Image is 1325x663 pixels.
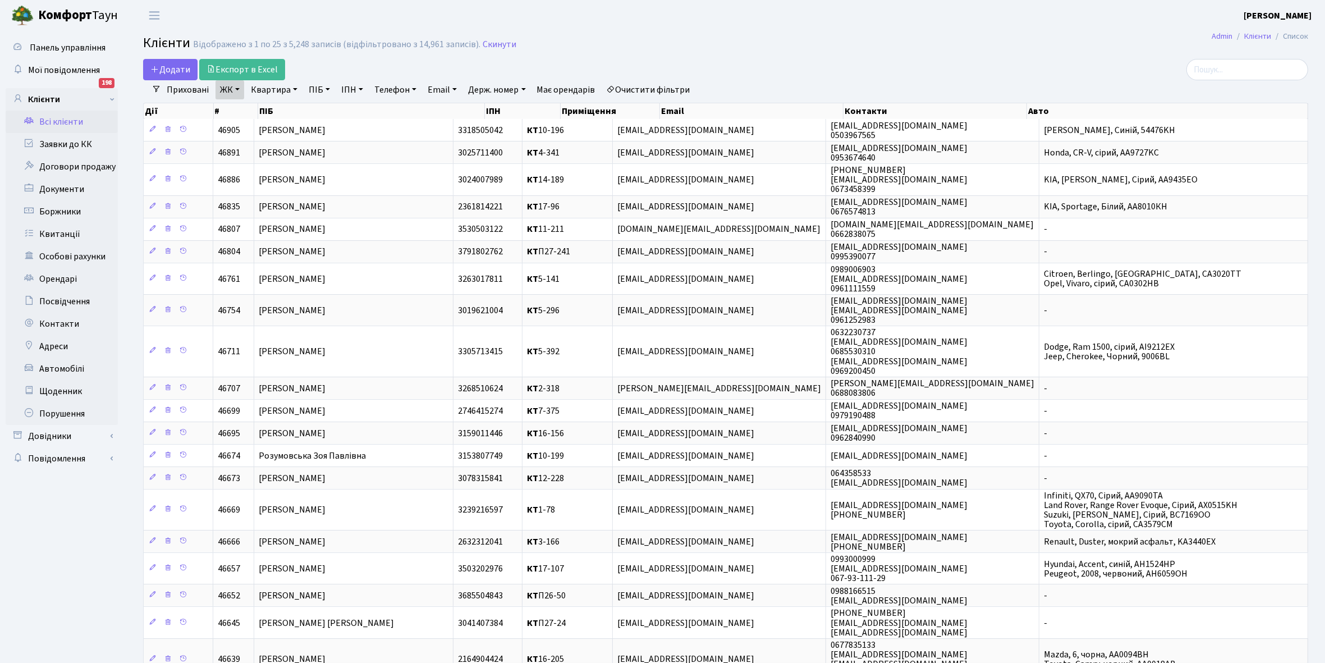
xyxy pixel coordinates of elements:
[218,590,240,602] span: 46652
[527,124,538,136] b: КТ
[831,450,968,462] span: [EMAIL_ADDRESS][DOMAIN_NAME]
[527,304,560,317] span: 5-296
[150,63,190,76] span: Додати
[6,223,118,245] a: Квитанції
[218,382,240,395] span: 46707
[831,196,968,218] span: [EMAIL_ADDRESS][DOMAIN_NAME] 0676574813
[527,504,538,516] b: КТ
[527,427,564,440] span: 16-156
[1044,558,1188,580] span: Hyundai, Accent, синій, AH1524HP Peugeot, 2008, червоний, AH6059OH
[246,80,302,99] a: Квартира
[370,80,421,99] a: Телефон
[6,111,118,133] a: Всі клієнти
[259,382,325,395] span: [PERSON_NAME]
[162,80,213,99] a: Приховані
[617,304,754,317] span: [EMAIL_ADDRESS][DOMAIN_NAME]
[30,42,106,54] span: Панель управління
[6,380,118,403] a: Щоденник
[485,103,561,119] th: ІПН
[831,326,968,377] span: 0632230737 [EMAIL_ADDRESS][DOMAIN_NAME] 0685530310 [EMAIL_ADDRESS][DOMAIN_NAME] 0969200450
[831,531,968,553] span: [EMAIL_ADDRESS][DOMAIN_NAME] [PHONE_NUMBER]
[6,245,118,268] a: Особові рахунки
[11,4,34,27] img: logo.png
[527,246,538,258] b: КТ
[831,585,968,607] span: 0988166515 [EMAIL_ADDRESS][DOMAIN_NAME]
[259,147,325,159] span: [PERSON_NAME]
[1244,9,1312,22] a: [PERSON_NAME]
[218,472,240,484] span: 46673
[617,223,820,236] span: [DOMAIN_NAME][EMAIL_ADDRESS][DOMAIN_NAME]
[527,563,538,575] b: КТ
[6,268,118,290] a: Орендарі
[617,246,754,258] span: [EMAIL_ADDRESS][DOMAIN_NAME]
[1044,341,1175,363] span: Dodge, Ram 1500, сірий, AI9212EX Jeep, Cherokee, Чорний, 9006BL
[527,427,538,440] b: КТ
[458,382,503,395] span: 3268510624
[6,313,118,335] a: Контакти
[140,6,168,25] button: Переключити навігацію
[843,103,1027,119] th: Контакти
[458,427,503,440] span: 3159011446
[99,78,114,88] div: 198
[38,6,118,25] span: Таун
[831,241,968,263] span: [EMAIL_ADDRESS][DOMAIN_NAME] 0995390077
[458,223,503,236] span: 3530503122
[527,536,538,548] b: КТ
[617,147,754,159] span: [EMAIL_ADDRESS][DOMAIN_NAME]
[259,201,325,213] span: [PERSON_NAME]
[617,405,754,417] span: [EMAIL_ADDRESS][DOMAIN_NAME]
[527,472,564,484] span: 12-228
[458,563,503,575] span: 3503202976
[259,590,325,602] span: [PERSON_NAME]
[216,80,244,99] a: ЖК
[1044,450,1047,462] span: -
[831,467,968,489] span: 064358533 [EMAIL_ADDRESS][DOMAIN_NAME]
[527,590,538,602] b: КТ
[218,223,240,236] span: 46807
[1044,536,1216,548] span: Renault, Duster, мокрий асфальт, KA3440EX
[831,164,968,195] span: [PHONE_NUMBER] [EMAIL_ADDRESS][DOMAIN_NAME] 0673458399
[527,201,538,213] b: КТ
[1044,382,1047,395] span: -
[617,472,754,484] span: [EMAIL_ADDRESS][DOMAIN_NAME]
[28,64,100,76] span: Мої повідомлення
[617,273,754,285] span: [EMAIL_ADDRESS][DOMAIN_NAME]
[1244,30,1271,42] a: Клієнти
[1044,246,1047,258] span: -
[218,450,240,462] span: 46674
[458,124,503,136] span: 3318505042
[527,223,564,236] span: 11-211
[617,504,754,516] span: [EMAIL_ADDRESS][DOMAIN_NAME]
[423,80,461,99] a: Email
[259,405,325,417] span: [PERSON_NAME]
[831,607,968,639] span: [PHONE_NUMBER] [EMAIL_ADDRESS][DOMAIN_NAME] [EMAIL_ADDRESS][DOMAIN_NAME]
[458,147,503,159] span: 3025711400
[6,156,118,178] a: Договори продажу
[527,382,538,395] b: КТ
[259,450,366,462] span: Розумовська Зоя Павлівна
[259,273,325,285] span: [PERSON_NAME]
[831,295,968,326] span: [EMAIL_ADDRESS][DOMAIN_NAME] [EMAIL_ADDRESS][DOMAIN_NAME] 0961252983
[1186,59,1308,80] input: Пошук...
[527,617,566,629] span: П27-24
[458,536,503,548] span: 2632312041
[143,33,190,53] span: Клієнти
[527,536,560,548] span: 3-166
[218,147,240,159] span: 46891
[259,223,325,236] span: [PERSON_NAME]
[1044,124,1175,136] span: [PERSON_NAME], Синій, 54476KH
[199,59,285,80] a: Експорт в Excel
[6,358,118,380] a: Автомобілі
[617,617,754,629] span: [EMAIL_ADDRESS][DOMAIN_NAME]
[458,472,503,484] span: 3078315841
[527,472,538,484] b: КТ
[6,36,118,59] a: Панель управління
[527,405,560,417] span: 7-375
[1044,201,1167,213] span: KIA, Sportage, Білий, АА8010КН
[259,173,325,186] span: [PERSON_NAME]
[831,263,968,295] span: 0989006903 [EMAIL_ADDRESS][DOMAIN_NAME] 0961111559
[458,246,503,258] span: 3791802762
[1244,10,1312,22] b: [PERSON_NAME]
[259,427,325,440] span: [PERSON_NAME]
[617,450,754,462] span: [EMAIL_ADDRESS][DOMAIN_NAME]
